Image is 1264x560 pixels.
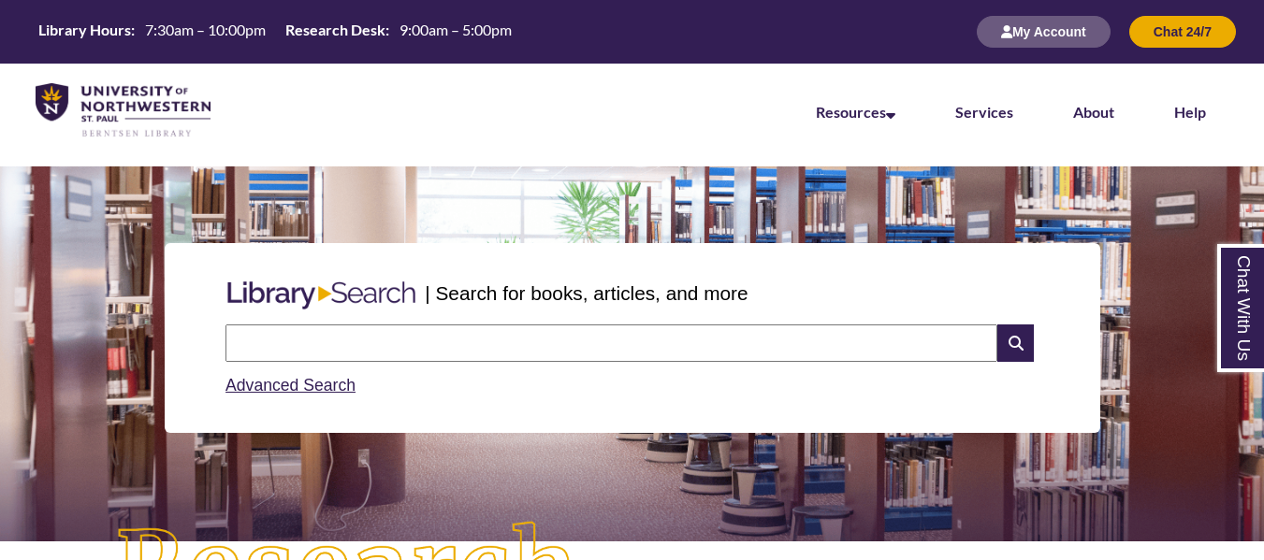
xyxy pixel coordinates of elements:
[145,21,266,38] span: 7:30am – 10:00pm
[955,103,1013,121] a: Services
[1174,103,1206,121] a: Help
[977,23,1111,39] a: My Account
[31,20,519,43] table: Hours Today
[31,20,519,45] a: Hours Today
[36,83,211,138] img: UNWSP Library Logo
[816,103,895,121] a: Resources
[31,20,138,40] th: Library Hours:
[278,20,392,40] th: Research Desk:
[425,279,748,308] p: | Search for books, articles, and more
[218,274,425,317] img: Libary Search
[1073,103,1114,121] a: About
[1189,237,1259,263] a: Back to Top
[225,376,356,395] a: Advanced Search
[1129,23,1236,39] a: Chat 24/7
[977,16,1111,48] button: My Account
[400,21,512,38] span: 9:00am – 5:00pm
[1129,16,1236,48] button: Chat 24/7
[997,324,1033,362] i: Search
